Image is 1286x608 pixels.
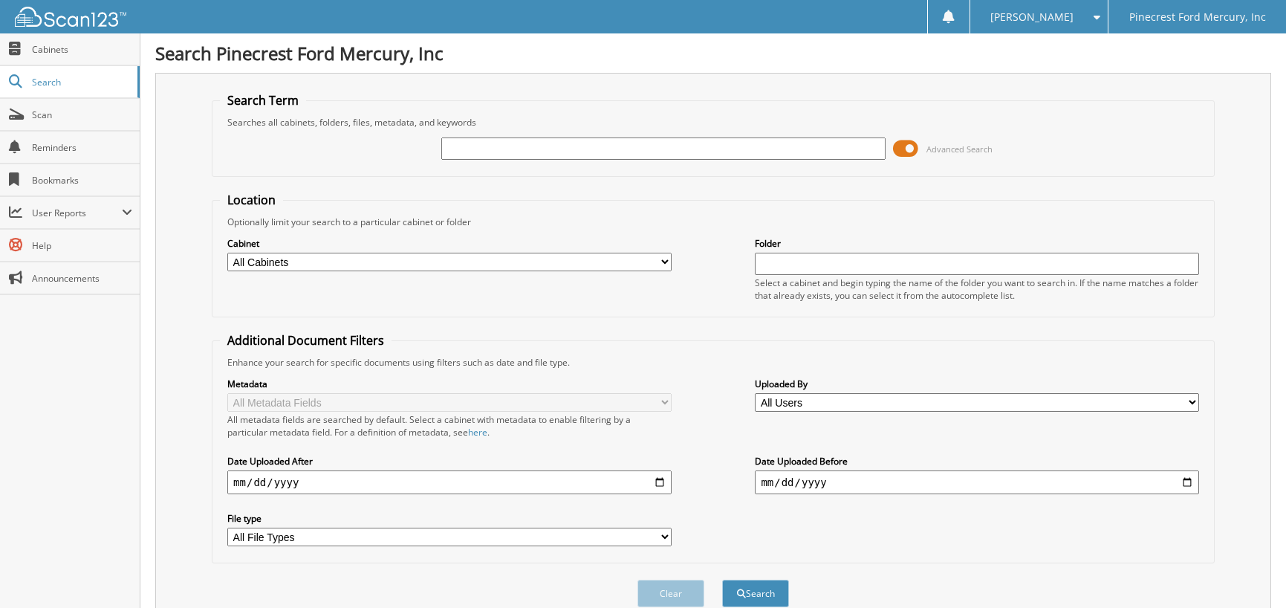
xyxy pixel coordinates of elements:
[755,378,1199,390] label: Uploaded By
[227,237,672,250] label: Cabinet
[32,109,132,121] span: Scan
[227,512,672,525] label: File type
[220,332,392,349] legend: Additional Document Filters
[926,143,993,155] span: Advanced Search
[755,470,1199,494] input: end
[990,13,1074,22] span: [PERSON_NAME]
[32,272,132,285] span: Announcements
[755,455,1199,468] label: Date Uploaded Before
[755,237,1199,250] label: Folder
[32,76,130,88] span: Search
[220,116,1207,129] div: Searches all cabinets, folders, files, metadata, and keywords
[227,455,672,468] label: Date Uploaded After
[227,413,672,439] div: All metadata fields are searched by default. Select a cabinet with metadata to enable filtering b...
[468,426,487,439] a: here
[220,92,306,109] legend: Search Term
[155,41,1271,65] h1: Search Pinecrest Ford Mercury, Inc
[227,470,672,494] input: start
[637,580,704,607] button: Clear
[32,239,132,252] span: Help
[32,43,132,56] span: Cabinets
[32,174,132,187] span: Bookmarks
[220,192,283,208] legend: Location
[32,141,132,154] span: Reminders
[220,216,1207,228] div: Optionally limit your search to a particular cabinet or folder
[227,378,672,390] label: Metadata
[15,7,126,27] img: scan123-logo-white.svg
[1129,13,1266,22] span: Pinecrest Ford Mercury, Inc
[220,356,1207,369] div: Enhance your search for specific documents using filters such as date and file type.
[32,207,122,219] span: User Reports
[755,276,1199,302] div: Select a cabinet and begin typing the name of the folder you want to search in. If the name match...
[722,580,789,607] button: Search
